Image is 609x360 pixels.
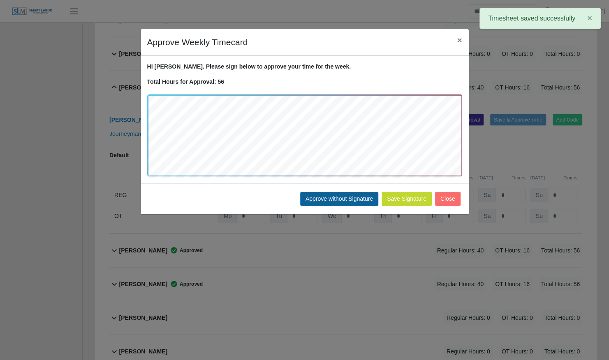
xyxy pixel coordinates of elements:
strong: Total Hours for Approval: 56 [147,78,224,85]
button: Close [450,29,468,51]
span: × [587,13,592,23]
button: Close [435,192,461,206]
h4: Approve Weekly Timecard [147,36,248,49]
button: Approve without Signature [300,192,378,206]
strong: Hi [PERSON_NAME]. Please sign below to approve your time for the week. [147,63,351,70]
div: Timesheet saved successfully [479,8,601,29]
button: Save Signature [382,192,432,206]
span: × [457,35,462,45]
